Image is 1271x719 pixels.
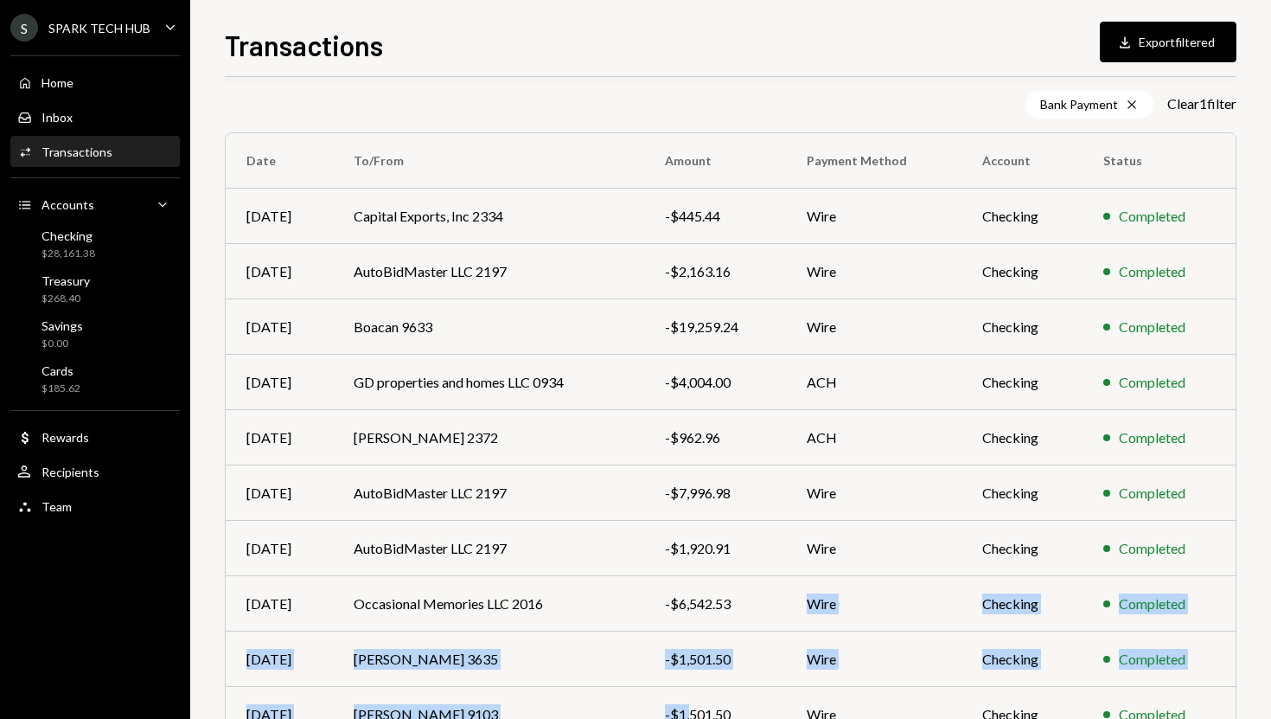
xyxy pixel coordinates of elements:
[10,223,180,265] a: Checking$28,161.38
[246,372,312,393] div: [DATE]
[42,197,94,212] div: Accounts
[48,21,150,35] div: SPARK TECH HUB
[665,206,766,227] div: -$445.44
[333,465,644,521] td: AutoBidMaster LLC 2197
[1119,427,1185,448] div: Completed
[1119,317,1185,337] div: Completed
[961,355,1083,410] td: Checking
[333,133,644,189] th: To/From
[333,189,644,244] td: Capital Exports, Inc 2334
[644,133,787,189] th: Amount
[786,576,961,632] td: Wire
[786,465,961,521] td: Wire
[10,456,180,487] a: Recipients
[10,358,180,400] a: Cards$185.62
[225,28,383,62] h1: Transactions
[961,465,1083,521] td: Checking
[42,292,90,306] div: $268.40
[10,268,180,310] a: Treasury$268.40
[246,206,312,227] div: [DATE]
[333,576,644,632] td: Occasional Memories LLC 2016
[246,317,312,337] div: [DATE]
[961,576,1083,632] td: Checking
[333,355,644,410] td: GD properties and homes LLC 0934
[961,410,1083,465] td: Checking
[333,299,644,355] td: Boacan 9633
[10,421,180,453] a: Rewards
[42,430,89,445] div: Rewards
[333,244,644,299] td: AutoBidMaster LLC 2197
[10,189,180,220] a: Accounts
[42,499,72,514] div: Team
[42,465,99,479] div: Recipients
[1100,22,1236,62] button: Exportfiltered
[1083,133,1236,189] th: Status
[665,649,766,670] div: -$1,501.50
[42,110,73,125] div: Inbox
[665,261,766,282] div: -$2,163.16
[1119,206,1185,227] div: Completed
[665,594,766,614] div: -$6,542.53
[961,189,1083,244] td: Checking
[665,317,766,337] div: -$19,259.24
[665,372,766,393] div: -$4,004.00
[665,483,766,504] div: -$7,996.98
[246,538,312,559] div: [DATE]
[10,101,180,132] a: Inbox
[42,382,80,396] div: $185.62
[42,144,112,159] div: Transactions
[1119,483,1185,504] div: Completed
[10,313,180,355] a: Savings$0.00
[1167,95,1236,113] button: Clear1filter
[42,273,90,288] div: Treasury
[10,14,38,42] div: S
[786,189,961,244] td: Wire
[226,133,333,189] th: Date
[786,299,961,355] td: Wire
[333,521,644,576] td: AutoBidMaster LLC 2197
[961,133,1083,189] th: Account
[246,594,312,614] div: [DATE]
[42,337,83,351] div: $0.00
[42,318,83,333] div: Savings
[10,491,180,522] a: Team
[961,244,1083,299] td: Checking
[786,133,961,189] th: Payment Method
[1119,261,1185,282] div: Completed
[10,67,180,98] a: Home
[786,244,961,299] td: Wire
[246,649,312,670] div: [DATE]
[1119,649,1185,670] div: Completed
[1119,372,1185,393] div: Completed
[42,75,73,90] div: Home
[246,261,312,282] div: [DATE]
[10,136,180,167] a: Transactions
[333,632,644,687] td: [PERSON_NAME] 3635
[42,247,95,261] div: $28,161.38
[1119,594,1185,614] div: Completed
[246,427,312,448] div: [DATE]
[42,228,95,243] div: Checking
[665,538,766,559] div: -$1,920.91
[961,632,1083,687] td: Checking
[665,427,766,448] div: -$962.96
[1025,91,1153,119] div: Bank Payment
[246,483,312,504] div: [DATE]
[786,632,961,687] td: Wire
[1119,538,1185,559] div: Completed
[333,410,644,465] td: [PERSON_NAME] 2372
[786,410,961,465] td: ACH
[786,521,961,576] td: Wire
[961,521,1083,576] td: Checking
[786,355,961,410] td: ACH
[42,363,80,378] div: Cards
[961,299,1083,355] td: Checking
